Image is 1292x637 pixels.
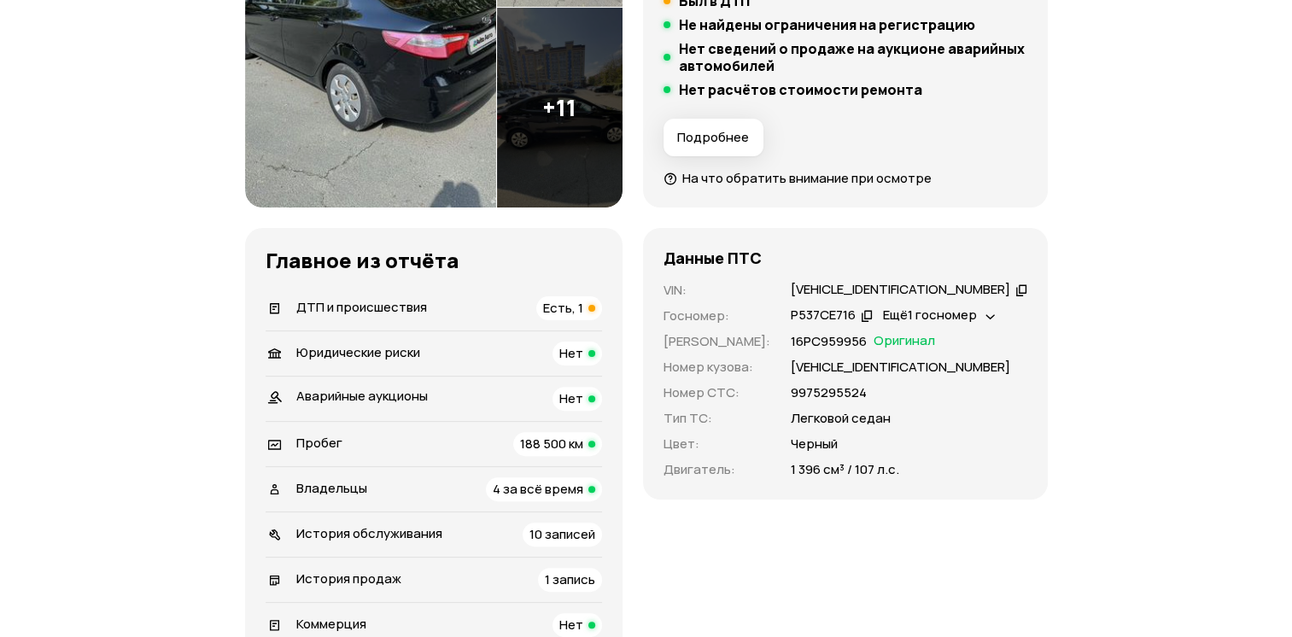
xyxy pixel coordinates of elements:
span: Нет [559,389,583,407]
span: Есть, 1 [543,299,583,317]
p: VIN : [664,281,770,300]
span: На что обратить внимание при осмотре [682,169,932,187]
p: Цвет : [664,435,770,453]
span: Нет [559,616,583,634]
span: Оригинал [874,332,935,351]
p: 1 396 см³ / 107 л.с. [791,460,899,479]
span: 10 записей [529,525,595,543]
p: Легковой седан [791,409,891,428]
p: 9975295524 [791,383,867,402]
span: 1 запись [545,570,595,588]
p: 16РС959956 [791,332,867,351]
span: Ещё 1 госномер [883,306,977,324]
span: Юридические риски [296,343,420,361]
span: 4 за всё время [493,480,583,498]
p: [VEHICLE_IDENTIFICATION_NUMBER] [791,358,1010,377]
p: Тип ТС : [664,409,770,428]
button: Подробнее [664,119,763,156]
p: Номер СТС : [664,383,770,402]
div: Р537СЕ716 [791,307,856,324]
span: Нет [559,344,583,362]
h5: Нет сведений о продаже на аукционе аварийных автомобилей [679,40,1027,74]
p: Номер кузова : [664,358,770,377]
p: Госномер : [664,307,770,325]
span: История продаж [296,570,401,587]
p: Черный [791,435,838,453]
span: Пробег [296,434,342,452]
span: 188 500 км [520,435,583,453]
a: На что обратить внимание при осмотре [664,169,932,187]
p: [PERSON_NAME] : [664,332,770,351]
h3: Главное из отчёта [266,248,602,272]
h4: Данные ПТС [664,248,762,267]
span: История обслуживания [296,524,442,542]
span: Коммерция [296,615,366,633]
span: Аварийные аукционы [296,387,428,405]
span: Владельцы [296,479,367,497]
span: ДТП и происшествия [296,298,427,316]
h5: Не найдены ограничения на регистрацию [679,16,975,33]
h5: Нет расчётов стоимости ремонта [679,81,922,98]
p: Двигатель : [664,460,770,479]
div: [VEHICLE_IDENTIFICATION_NUMBER] [791,281,1010,299]
span: Подробнее [677,129,749,146]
